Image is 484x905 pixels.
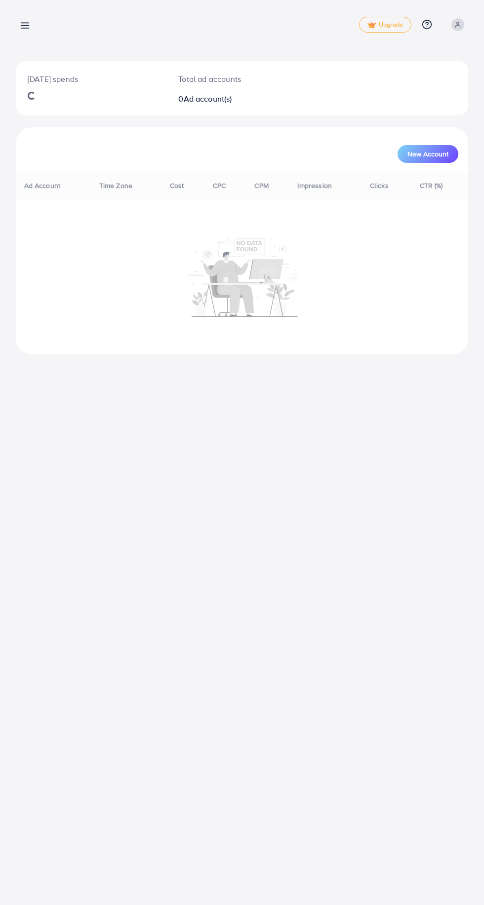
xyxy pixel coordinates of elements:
[407,151,448,157] span: New Account
[398,145,458,163] button: New Account
[359,17,411,33] a: tickUpgrade
[184,93,232,104] span: Ad account(s)
[367,21,403,29] span: Upgrade
[178,73,268,85] p: Total ad accounts
[178,94,268,104] h2: 0
[367,22,376,29] img: tick
[28,73,155,85] p: [DATE] spends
